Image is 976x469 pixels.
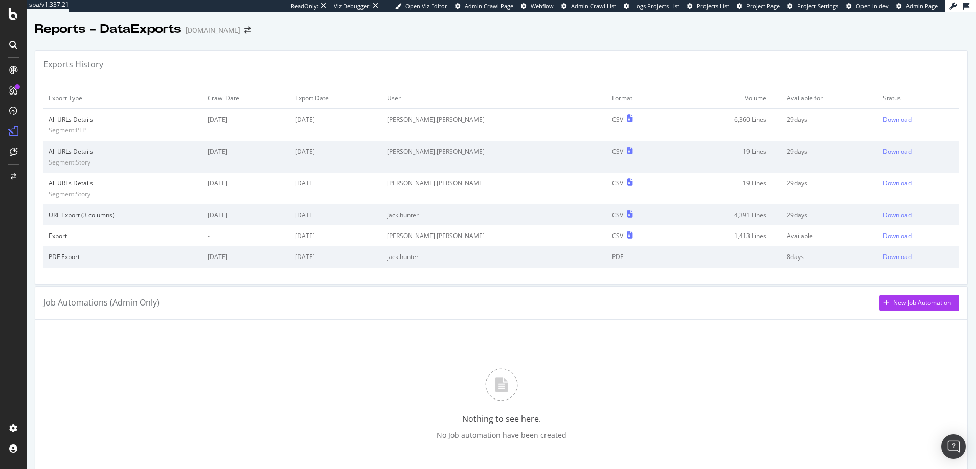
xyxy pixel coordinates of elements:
div: arrow-right-arrow-left [244,27,251,34]
div: Available [787,231,873,240]
a: Admin Crawl List [561,2,616,10]
td: [DATE] [202,141,290,173]
span: Admin Crawl List [571,2,616,10]
div: New Job Automation [893,298,951,307]
div: Download [883,115,912,124]
td: Format [607,87,672,109]
div: Download [883,252,912,261]
div: [DOMAIN_NAME] [186,25,240,35]
td: 4,391 Lines [672,204,782,225]
td: [DATE] [290,141,382,173]
span: Logs Projects List [633,2,679,10]
div: Download [883,147,912,156]
td: Available for [782,87,878,109]
td: Crawl Date [202,87,290,109]
div: CSV [612,115,623,124]
a: Download [883,147,954,156]
div: CSV [612,231,623,240]
a: Open Viz Editor [395,2,447,10]
span: Open Viz Editor [405,2,447,10]
td: [DATE] [290,246,382,267]
img: J3t+pQLvoHxnFBO3SZG38AAAAASUVORK5CYII= [485,368,518,401]
td: [PERSON_NAME].[PERSON_NAME] [382,109,607,141]
td: jack.hunter [382,204,607,225]
span: Webflow [531,2,554,10]
a: Download [883,210,954,219]
span: Admin Page [906,2,938,10]
td: 6,360 Lines [672,109,782,141]
div: PDF Export [49,252,197,261]
td: 8 days [782,246,878,267]
a: Project Page [737,2,780,10]
a: Admin Crawl Page [455,2,513,10]
td: 19 Lines [672,141,782,173]
span: Project Settings [797,2,838,10]
td: [DATE] [202,204,290,225]
div: CSV [612,210,623,219]
td: Status [878,87,959,109]
a: Download [883,252,954,261]
div: Exports History [43,59,103,71]
td: 29 days [782,173,878,204]
div: CSV [612,147,623,156]
a: Admin Page [896,2,938,10]
div: Export [49,231,197,240]
div: Reports - DataExports [35,20,181,38]
td: - [202,225,290,246]
td: 29 days [782,204,878,225]
span: Open in dev [856,2,889,10]
td: User [382,87,607,109]
div: All URLs Details [49,179,197,187]
div: CSV [612,179,623,187]
span: Projects List [697,2,729,10]
div: Nothing to see here. [462,413,541,425]
span: Admin Crawl Page [465,2,513,10]
div: No Job automation have been created [437,430,566,440]
div: Segment: PLP [49,126,197,134]
td: [PERSON_NAME].[PERSON_NAME] [382,141,607,173]
a: Download [883,231,954,240]
button: New Job Automation [879,295,959,311]
td: PDF [607,246,672,267]
td: Export Type [43,87,202,109]
td: [DATE] [290,204,382,225]
td: jack.hunter [382,246,607,267]
td: 1,413 Lines [672,225,782,246]
a: Projects List [687,2,729,10]
td: [DATE] [202,246,290,267]
td: [DATE] [202,173,290,204]
div: Segment: Story [49,190,197,198]
td: [DATE] [290,109,382,141]
div: URL Export (3 columns) [49,210,197,219]
td: 29 days [782,141,878,173]
td: [PERSON_NAME].[PERSON_NAME] [382,173,607,204]
a: Download [883,179,954,187]
a: Webflow [521,2,554,10]
td: [DATE] [202,109,290,141]
a: Open in dev [846,2,889,10]
div: All URLs Details [49,147,197,156]
a: Logs Projects List [624,2,679,10]
div: Segment: Story [49,158,197,167]
td: [DATE] [290,173,382,204]
td: 29 days [782,109,878,141]
div: Download [883,210,912,219]
td: Export Date [290,87,382,109]
div: All URLs Details [49,115,197,124]
div: Open Intercom Messenger [941,434,966,459]
td: [DATE] [290,225,382,246]
div: Viz Debugger: [334,2,371,10]
a: Download [883,115,954,124]
span: Project Page [746,2,780,10]
td: [PERSON_NAME].[PERSON_NAME] [382,225,607,246]
div: ReadOnly: [291,2,319,10]
td: 19 Lines [672,173,782,204]
div: Download [883,231,912,240]
td: Volume [672,87,782,109]
div: Download [883,179,912,187]
div: Job Automations (Admin Only) [43,297,160,309]
a: Project Settings [787,2,838,10]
